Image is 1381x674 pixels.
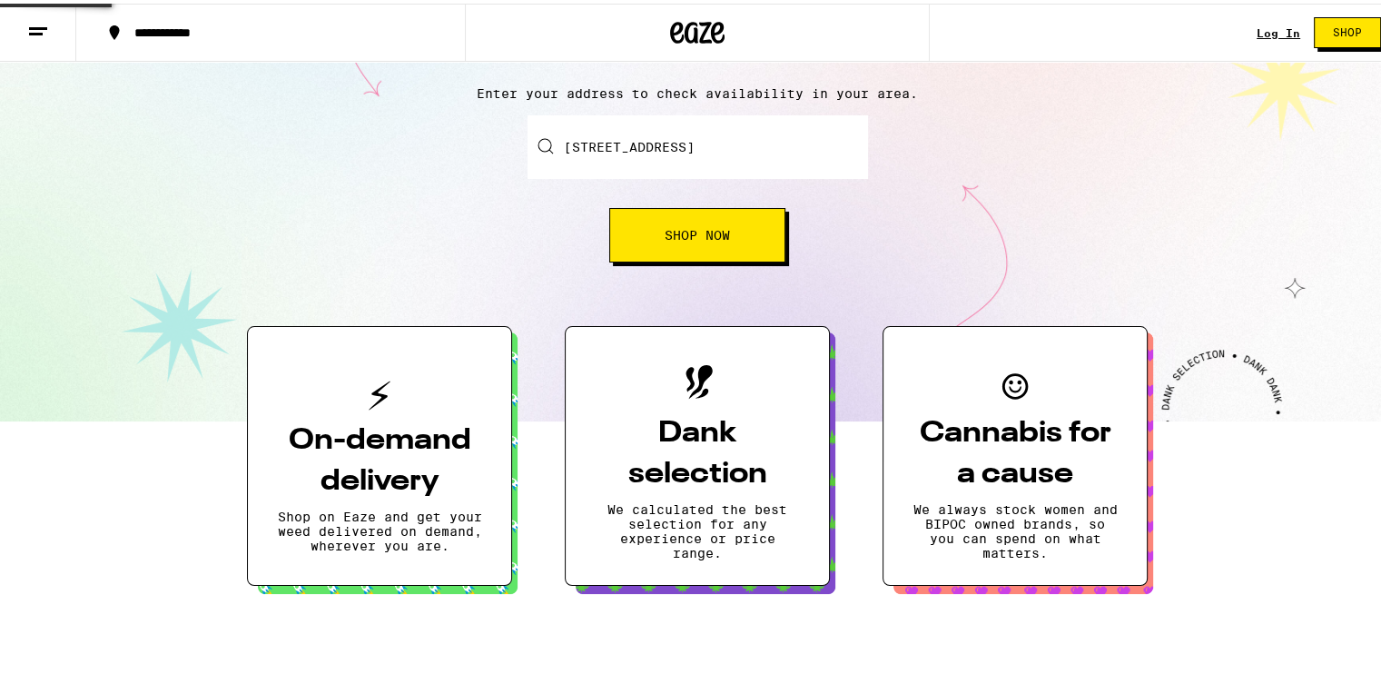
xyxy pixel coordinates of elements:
button: Shop Now [609,204,785,259]
h3: Cannabis for a cause [912,410,1118,491]
p: Enter your address to check availability in your area. [18,83,1376,97]
button: Dank selectionWe calculated the best selection for any experience or price range. [565,322,830,582]
p: We always stock women and BIPOC owned brands, so you can spend on what matters. [912,499,1118,557]
button: Shop [1314,14,1381,45]
button: Cannabis for a causeWe always stock women and BIPOC owned brands, so you can spend on what matters. [883,322,1148,582]
p: Shop on Eaze and get your weed delivered on demand, wherever you are. [277,506,482,550]
span: Hi. Need any help? [11,13,131,27]
span: Shop Now [665,225,730,238]
button: On-demand deliveryShop on Eaze and get your weed delivered on demand, wherever you are. [247,322,512,582]
a: Log In [1257,24,1300,35]
h3: Dank selection [595,410,800,491]
h3: On-demand delivery [277,417,482,499]
span: Shop [1333,24,1362,35]
p: We calculated the best selection for any experience or price range. [595,499,800,557]
input: Enter your delivery address [528,112,868,175]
